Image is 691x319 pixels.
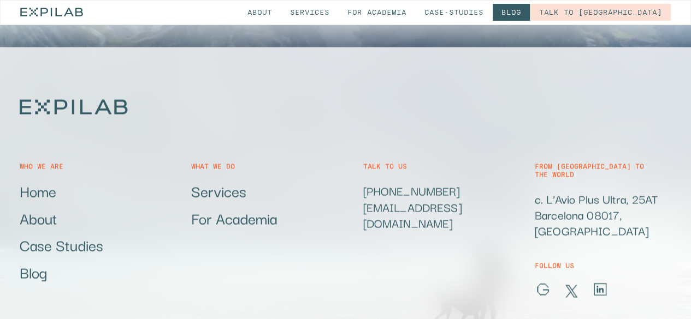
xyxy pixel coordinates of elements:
a: Talk to [GEOGRAPHIC_DATA] [530,4,671,21]
a: Case-studies [416,4,492,21]
div: what we do [191,162,235,170]
a: for Academia [339,4,415,21]
a: [PHONE_NUMBER] [363,181,460,199]
a: Services [191,182,246,200]
a: About [239,4,281,21]
a: About [20,209,57,227]
div: Follow us [535,262,608,269]
a: Blog [493,4,530,21]
a: Home [20,182,56,200]
p: c. L’Avio Plus Ultra, 25AT Barcelona 08017, [GEOGRAPHIC_DATA] [535,190,671,238]
a: Case Studies [20,236,103,254]
div: from [GEOGRAPHIC_DATA] to the world [535,162,671,178]
a: Blog [20,263,47,281]
a: For Academia [191,209,277,227]
a: [EMAIL_ADDRESS][DOMAIN_NAME] [363,197,462,231]
div: talk to us [363,162,407,170]
a: home [20,1,83,24]
a: Services [281,4,338,21]
div: who we are [20,162,63,170]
